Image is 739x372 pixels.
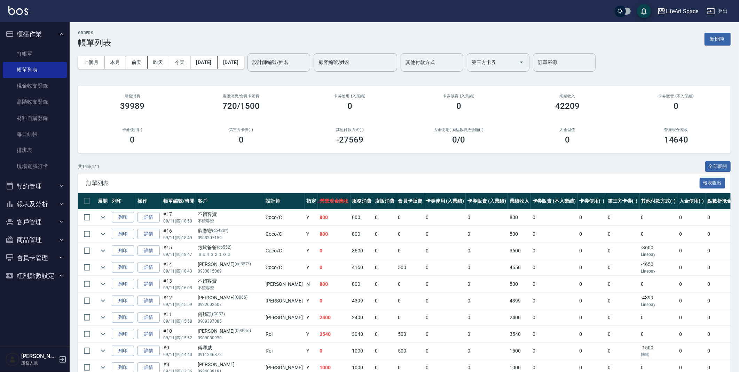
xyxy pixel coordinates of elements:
td: 0 [466,209,508,226]
button: 登出 [704,5,731,18]
h3: 0 [347,101,352,111]
td: 0 [606,309,639,326]
td: 0 [466,293,508,309]
button: [DATE] [190,56,217,69]
td: 3040 [351,326,374,342]
button: expand row [98,245,108,256]
p: 共 14 筆, 1 / 1 [78,163,100,170]
td: -4399 [639,293,678,309]
p: (co357*) [235,261,251,268]
p: 服務人員 [21,360,57,366]
td: Y [305,209,318,226]
td: 0 [639,226,678,242]
td: 0 [639,209,678,226]
p: 09/11 (四) 15:58 [163,318,194,324]
td: 0 [577,276,606,292]
h3: 0 [130,135,135,145]
h5: [PERSON_NAME] [21,353,57,360]
td: 0 [639,276,678,292]
p: 09/11 (四) 15:59 [163,301,194,308]
td: 0 [531,259,577,276]
a: 詳情 [137,229,160,240]
p: 轉帳 [641,351,676,358]
td: 0 [373,209,396,226]
p: (G066) [235,294,247,301]
button: 紅利點數設定 [3,267,67,285]
td: 0 [373,293,396,309]
button: 會員卡管理 [3,249,67,267]
a: 詳情 [137,296,160,306]
td: 3540 [318,326,351,342]
div: 傅澤威 [198,344,262,351]
p: ６５４３２１０２ [198,251,262,258]
h3: 0 [239,135,244,145]
td: Y [305,343,318,359]
td: 0 [396,309,424,326]
h3: -27569 [336,135,363,145]
td: 0 [531,343,577,359]
a: 現場電腦打卡 [3,158,67,174]
th: 店販消費 [373,193,396,209]
div: 致均爸爸 [198,244,262,251]
td: 0 [318,343,351,359]
td: 3600 [351,243,374,259]
th: 第三方卡券(-) [606,193,639,209]
button: expand row [98,346,108,356]
td: Y [305,309,318,326]
td: Y [305,243,318,259]
p: 0911246872 [198,351,262,358]
a: 詳情 [137,329,160,340]
td: 0 [373,226,396,242]
td: 0 [373,309,396,326]
button: save [637,4,651,18]
td: N [305,276,318,292]
td: 3600 [508,243,531,259]
button: LifeArt Space [654,4,701,18]
p: 09/11 (四) 16:03 [163,285,194,291]
td: 3540 [508,326,531,342]
h3: 39989 [120,101,144,111]
button: expand row [98,329,108,339]
p: Linepay [641,268,676,274]
td: #9 [162,343,196,359]
button: expand row [98,312,108,323]
a: 詳情 [137,279,160,290]
td: 0 [677,259,706,276]
td: 1500 [508,343,531,359]
td: 0 [606,209,639,226]
td: -4650 [639,259,678,276]
button: 全部展開 [705,161,731,172]
td: 0 [373,343,396,359]
td: 4399 [351,293,374,309]
p: (G032) [212,311,225,318]
td: 1000 [351,343,374,359]
td: Y [305,259,318,276]
td: 800 [351,276,374,292]
h2: ORDERS [78,31,111,35]
td: 0 [396,209,424,226]
td: #11 [162,309,196,326]
th: 卡券使用(-) [577,193,606,209]
td: 800 [318,226,351,242]
td: 800 [508,226,531,242]
td: Coco /C [264,243,305,259]
td: 0 [466,343,508,359]
a: 打帳單 [3,46,67,62]
td: 800 [508,209,531,226]
td: 0 [318,259,351,276]
div: 不留客資 [198,211,262,218]
th: 帳單編號/時間 [162,193,196,209]
button: 報表及分析 [3,195,67,213]
td: 0 [606,243,639,259]
button: 本月 [104,56,126,69]
td: 0 [424,343,466,359]
td: 0 [677,326,706,342]
td: 0 [466,259,508,276]
td: 0 [577,309,606,326]
button: 前天 [126,56,148,69]
h2: 第三方卡券(-) [195,128,288,132]
a: 詳情 [137,262,160,273]
h2: 營業現金應收 [630,128,723,132]
th: 卡券販賣 (入業績) [466,193,508,209]
a: 帳單列表 [3,62,67,78]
